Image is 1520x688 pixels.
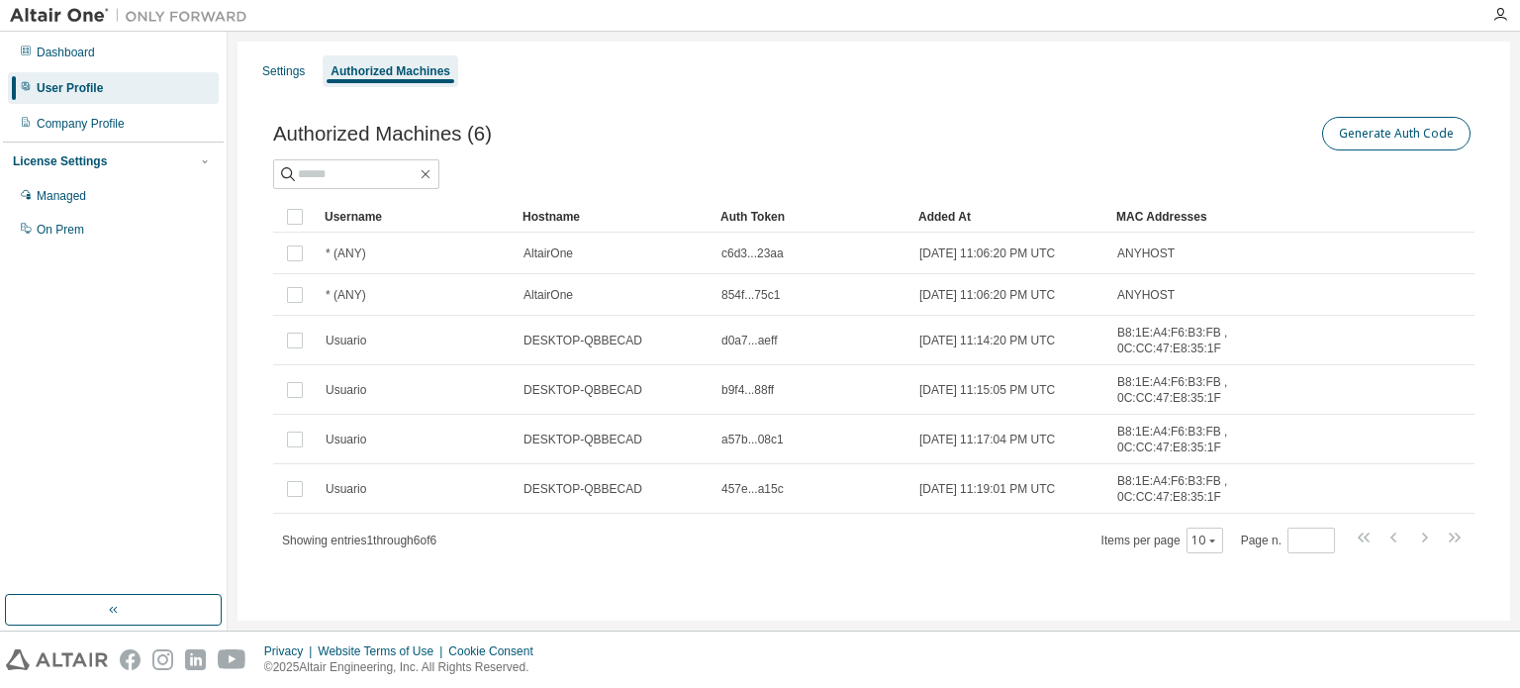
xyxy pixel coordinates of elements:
span: Items per page [1101,528,1223,553]
span: Usuario [326,432,366,447]
div: MAC Addresses [1116,201,1267,233]
p: © 2025 Altair Engineering, Inc. All Rights Reserved. [264,659,545,676]
div: User Profile [37,80,103,96]
span: d0a7...aeff [721,333,778,348]
div: Settings [262,63,305,79]
div: Privacy [264,643,318,659]
span: a57b...08c1 [721,432,784,447]
span: [DATE] 11:14:20 PM UTC [919,333,1055,348]
span: Usuario [326,481,366,497]
img: altair_logo.svg [6,649,108,670]
span: Usuario [326,333,366,348]
img: instagram.svg [152,649,173,670]
span: [DATE] 11:06:20 PM UTC [919,246,1055,261]
span: [DATE] 11:06:20 PM UTC [919,287,1055,303]
span: DESKTOP-QBBECAD [523,382,642,398]
span: B8:1E:A4:F6:B3:FB , 0C:CC:47:E8:35:1F [1117,473,1266,505]
span: 457e...a15c [721,481,784,497]
button: 10 [1191,533,1218,548]
div: License Settings [13,153,107,169]
span: B8:1E:A4:F6:B3:FB , 0C:CC:47:E8:35:1F [1117,374,1266,406]
img: linkedin.svg [185,649,206,670]
span: B8:1E:A4:F6:B3:FB , 0C:CC:47:E8:35:1F [1117,424,1266,455]
span: ANYHOST [1117,287,1175,303]
div: Company Profile [37,116,125,132]
span: DESKTOP-QBBECAD [523,481,642,497]
div: Website Terms of Use [318,643,448,659]
span: Page n. [1241,528,1335,553]
span: Showing entries 1 through 6 of 6 [282,534,436,547]
div: Authorized Machines [331,63,450,79]
div: Dashboard [37,45,95,60]
div: On Prem [37,222,84,238]
div: Cookie Consent [448,643,544,659]
span: B8:1E:A4:F6:B3:FB , 0C:CC:47:E8:35:1F [1117,325,1266,356]
span: [DATE] 11:15:05 PM UTC [919,382,1055,398]
span: DESKTOP-QBBECAD [523,432,642,447]
span: ANYHOST [1117,246,1175,261]
button: Generate Auth Code [1322,117,1471,150]
span: DESKTOP-QBBECAD [523,333,642,348]
span: AltairOne [523,287,573,303]
div: Username [325,201,507,233]
span: * (ANY) [326,287,366,303]
span: Usuario [326,382,366,398]
img: facebook.svg [120,649,141,670]
span: b9f4...88ff [721,382,774,398]
img: youtube.svg [218,649,246,670]
div: Added At [918,201,1100,233]
span: * (ANY) [326,246,366,261]
span: Authorized Machines (6) [273,123,492,146]
div: Auth Token [720,201,902,233]
span: AltairOne [523,246,573,261]
div: Managed [37,188,86,204]
img: Altair One [10,6,257,26]
span: 854f...75c1 [721,287,780,303]
span: c6d3...23aa [721,246,784,261]
span: [DATE] 11:17:04 PM UTC [919,432,1055,447]
div: Hostname [522,201,705,233]
span: [DATE] 11:19:01 PM UTC [919,481,1055,497]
